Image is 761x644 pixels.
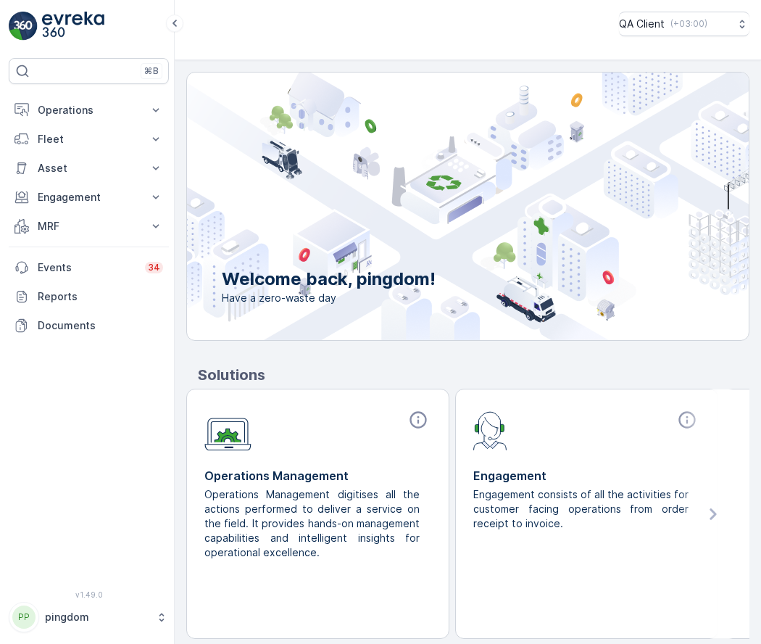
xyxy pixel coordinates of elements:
[122,73,749,340] img: city illustration
[12,606,36,629] div: PP
[9,212,169,241] button: MRF
[38,260,136,275] p: Events
[9,590,169,599] span: v 1.49.0
[42,12,104,41] img: logo_light-DOdMpM7g.png
[38,103,140,117] p: Operations
[9,96,169,125] button: Operations
[9,253,169,282] a: Events34
[38,190,140,205] p: Engagement
[473,487,689,531] p: Engagement consists of all the activities for customer facing operations from order receipt to in...
[473,410,507,450] img: module-icon
[9,311,169,340] a: Documents
[38,161,140,176] p: Asset
[619,12,749,36] button: QA Client(+03:00)
[204,410,251,451] img: module-icon
[9,154,169,183] button: Asset
[148,262,160,273] p: 34
[38,132,140,146] p: Fleet
[38,219,140,234] p: MRF
[204,467,431,484] p: Operations Management
[38,289,163,304] p: Reports
[204,487,420,560] p: Operations Management digitises all the actions performed to deliver a service on the field. It p...
[9,282,169,311] a: Reports
[9,125,169,154] button: Fleet
[9,12,38,41] img: logo
[670,18,707,30] p: ( +03:00 )
[198,364,749,386] p: Solutions
[473,467,700,484] p: Engagement
[9,602,169,632] button: PPpingdom
[144,65,159,77] p: ⌘B
[619,17,665,31] p: QA Client
[38,318,163,333] p: Documents
[222,291,436,305] span: Have a zero-waste day
[45,610,149,624] p: pingdom
[222,268,436,291] p: Welcome back, pingdom!
[9,183,169,212] button: Engagement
